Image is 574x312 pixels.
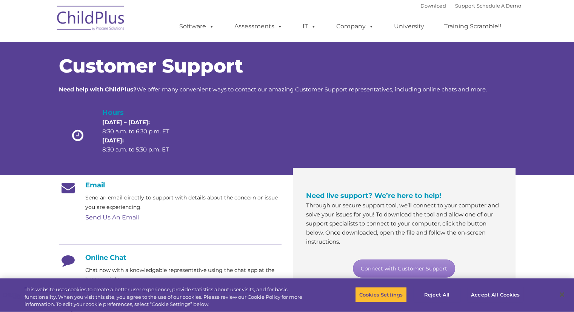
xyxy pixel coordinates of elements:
[413,287,460,303] button: Reject All
[455,3,475,9] a: Support
[53,0,129,38] img: ChildPlus by Procare Solutions
[85,193,282,212] p: Send an email directly to support with details about the concern or issue you are experiencing.
[102,107,182,118] h4: Hours
[59,86,487,93] span: We offer many convenient ways to contact our amazing Customer Support representatives, including ...
[386,19,432,34] a: University
[59,86,137,93] strong: Need help with ChildPlus?
[306,201,502,246] p: Through our secure support tool, we’ll connect to your computer and solve your issues for you! To...
[102,137,124,144] strong: [DATE]:
[437,19,509,34] a: Training Scramble!!
[227,19,290,34] a: Assessments
[554,286,570,303] button: Close
[353,259,455,278] a: Connect with Customer Support
[467,287,524,303] button: Accept All Cookies
[306,192,441,200] span: Need live support? We’re here to help!
[85,266,282,284] p: Chat now with a knowledgable representative using the chat app at the bottom right.
[102,118,182,154] p: 8:30 a.m. to 6:30 p.m. ET 8:30 a.m. to 5:30 p.m. ET
[420,3,521,9] font: |
[59,54,243,77] span: Customer Support
[295,19,324,34] a: IT
[59,181,282,189] h4: Email
[477,3,521,9] a: Schedule A Demo
[355,287,407,303] button: Cookies Settings
[25,286,316,308] div: This website uses cookies to create a better user experience, provide statistics about user visit...
[85,214,139,221] a: Send Us An Email
[102,119,150,126] strong: [DATE] – [DATE]:
[172,19,222,34] a: Software
[59,253,282,262] h4: Online Chat
[420,3,446,9] a: Download
[329,19,382,34] a: Company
